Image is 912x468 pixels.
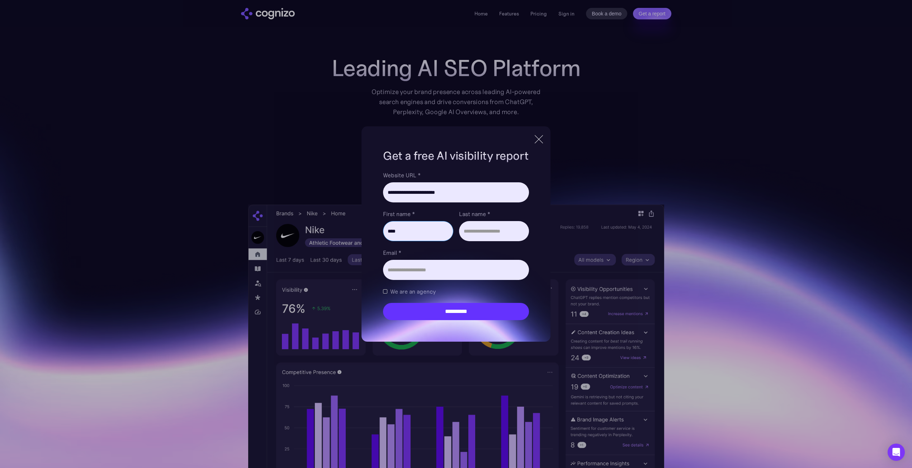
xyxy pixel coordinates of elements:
form: Brand Report Form [383,171,529,320]
label: Email * [383,248,529,257]
span: We are an agency [390,287,436,296]
div: Open Intercom Messenger [888,444,905,461]
h1: Get a free AI visibility report [383,148,529,164]
label: Last name * [459,210,529,218]
label: First name * [383,210,453,218]
label: Website URL * [383,171,529,179]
